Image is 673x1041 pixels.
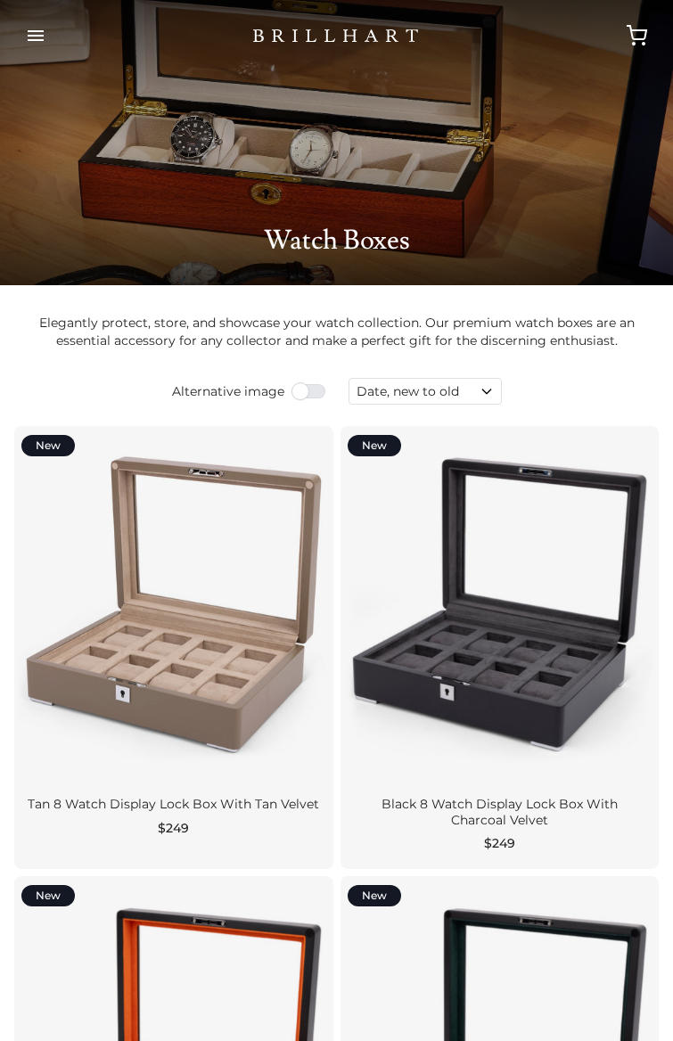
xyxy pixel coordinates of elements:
div: New [21,435,75,456]
div: New [348,885,401,906]
span: $249 [158,819,189,837]
h1: Watch Boxes [14,224,659,258]
p: Elegantly protect, store, and showcase your watch collection. Our premium watch boxes are an esse... [14,314,659,349]
div: New [21,885,75,906]
a: New Tan 8 Watch Display Lock Box With Tan Velvet $249 [14,426,333,869]
span: Alternative image [172,382,284,400]
a: New Black 8 Watch Display Lock Box With Charcoal Velvet $249 [341,426,660,869]
div: Black 8 Watch Display Lock Box With Charcoal Velvet [351,797,649,828]
div: Tan 8 Watch Display Lock Box With Tan Velvet [25,797,323,813]
input: Use setting [291,382,327,400]
div: New [348,435,401,456]
span: $249 [484,834,515,852]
